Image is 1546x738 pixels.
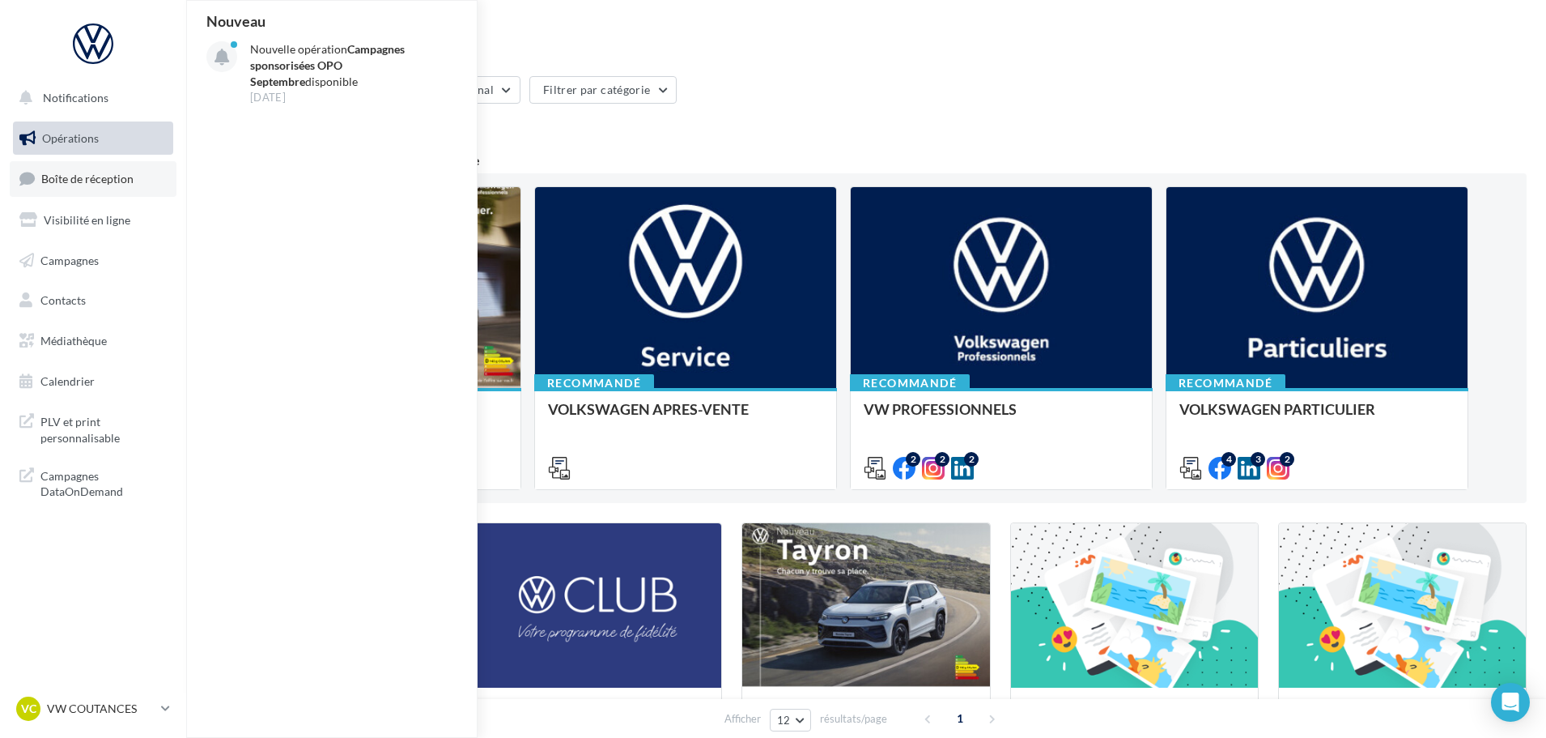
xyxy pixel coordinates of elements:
[947,706,973,732] span: 1
[13,693,173,724] a: VC VW COUTANCES
[1251,452,1265,467] div: 3
[548,401,823,433] div: VOLKSWAGEN APRES-VENTE
[10,244,176,278] a: Campagnes
[10,459,176,506] a: Campagnes DataOnDemand
[964,452,979,467] div: 2
[44,213,130,227] span: Visibilité en ligne
[1179,401,1455,433] div: VOLKSWAGEN PARTICULIER
[10,203,176,237] a: Visibilité en ligne
[206,154,1527,167] div: 4 opérations recommandées par votre enseigne
[820,711,887,727] span: résultats/page
[10,284,176,318] a: Contacts
[1166,374,1285,392] div: Recommandé
[935,452,949,467] div: 2
[47,701,155,717] p: VW COUTANCES
[1491,683,1530,722] div: Open Intercom Messenger
[42,131,99,145] span: Opérations
[777,714,791,727] span: 12
[770,709,811,732] button: 12
[534,374,654,392] div: Recommandé
[850,374,970,392] div: Recommandé
[41,172,134,186] span: Boîte de réception
[10,324,176,358] a: Médiathèque
[529,76,677,104] button: Filtrer par catégorie
[10,122,176,156] a: Opérations
[40,411,167,446] span: PLV et print personnalisable
[906,452,920,467] div: 2
[40,253,99,267] span: Campagnes
[40,465,167,500] span: Campagnes DataOnDemand
[21,701,36,717] span: VC
[40,374,95,388] span: Calendrier
[1221,452,1236,467] div: 4
[40,293,86,307] span: Contacts
[10,404,176,452] a: PLV et print personnalisable
[724,711,761,727] span: Afficher
[206,26,1527,50] div: Opérations marketing
[10,365,176,399] a: Calendrier
[43,91,108,105] span: Notifications
[40,334,107,348] span: Médiathèque
[864,401,1139,433] div: VW PROFESSIONNELS
[1280,452,1294,467] div: 2
[10,161,176,196] a: Boîte de réception
[10,81,170,115] button: Notifications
